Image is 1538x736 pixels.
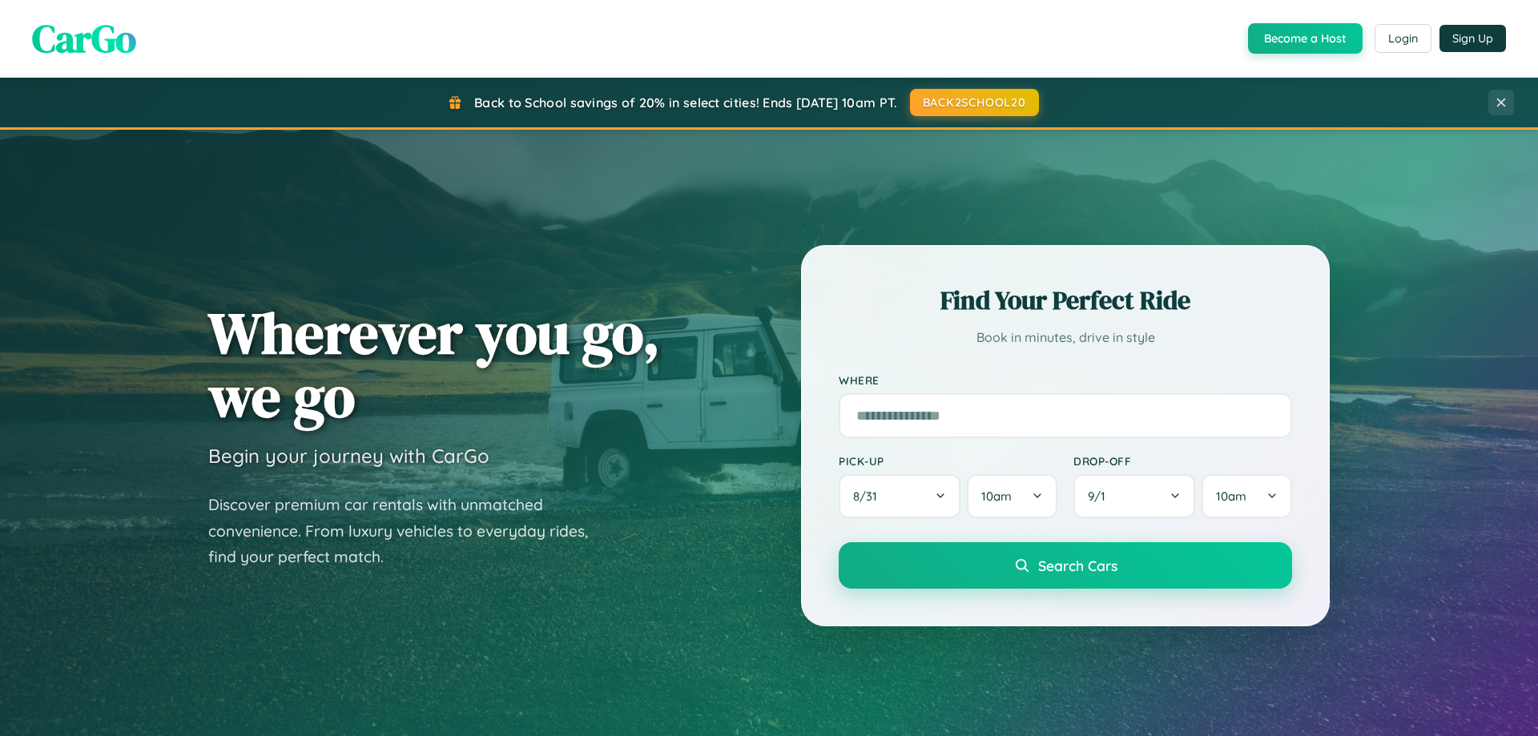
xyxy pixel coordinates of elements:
button: 8/31 [839,474,960,518]
label: Pick-up [839,454,1057,468]
span: 9 / 1 [1088,489,1113,504]
span: 10am [981,489,1012,504]
span: CarGo [32,12,136,65]
button: Become a Host [1248,23,1363,54]
button: Search Cars [839,542,1292,589]
h2: Find Your Perfect Ride [839,283,1292,318]
p: Book in minutes, drive in style [839,326,1292,349]
button: 10am [1202,474,1292,518]
p: Discover premium car rentals with unmatched convenience. From luxury vehicles to everyday rides, ... [208,492,609,570]
button: Sign Up [1439,25,1506,52]
h1: Wherever you go, we go [208,301,660,428]
span: 10am [1216,489,1246,504]
button: BACK2SCHOOL20 [910,89,1039,116]
label: Where [839,373,1292,387]
span: 8 / 31 [853,489,885,504]
button: 10am [967,474,1057,518]
span: Back to School savings of 20% in select cities! Ends [DATE] 10am PT. [474,95,897,111]
label: Drop-off [1073,454,1292,468]
span: Search Cars [1038,557,1117,574]
button: 9/1 [1073,474,1195,518]
button: Login [1375,24,1431,53]
h3: Begin your journey with CarGo [208,444,489,468]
